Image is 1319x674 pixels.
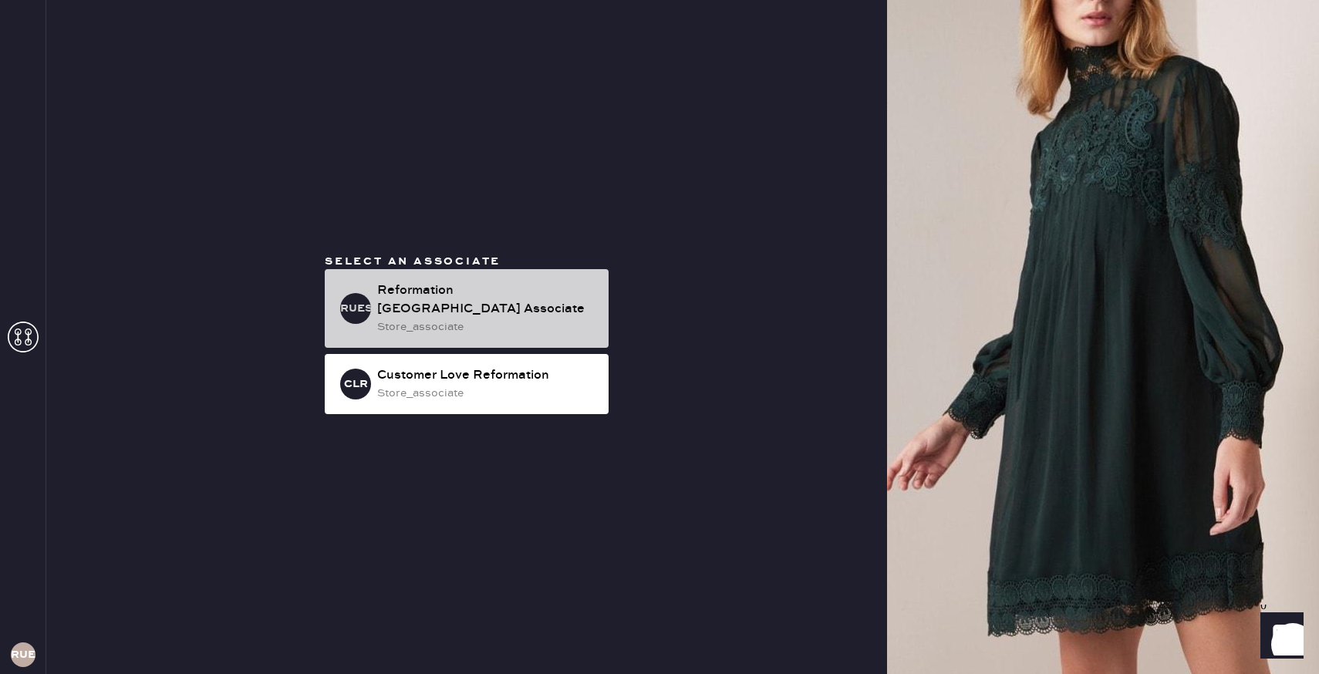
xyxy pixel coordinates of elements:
[344,379,368,389] h3: CLR
[1246,605,1312,671] iframe: Front Chat
[377,318,596,335] div: store_associate
[11,649,35,660] h3: RUES
[325,254,501,268] span: Select an associate
[340,303,371,314] h3: RUESA
[377,366,596,385] div: Customer Love Reformation
[377,385,596,402] div: store_associate
[377,281,596,318] div: Reformation [GEOGRAPHIC_DATA] Associate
